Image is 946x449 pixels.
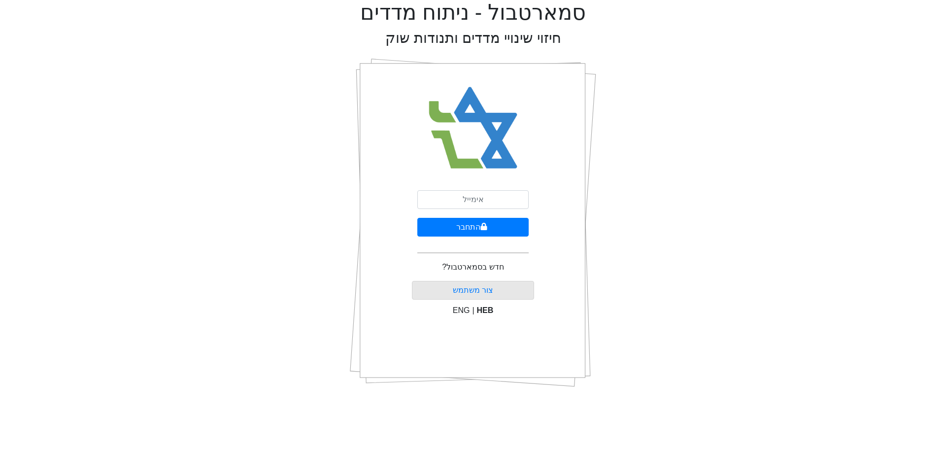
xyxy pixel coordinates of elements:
[453,286,493,294] a: צור משתמש
[417,218,529,237] button: התחבר
[412,281,535,300] button: צור משתמש
[385,30,561,47] h2: חיזוי שינויי מדדים ותנודות שוק
[477,306,494,314] span: HEB
[472,306,474,314] span: |
[453,306,470,314] span: ENG
[417,190,529,209] input: אימייל
[420,74,527,182] img: Smart Bull
[442,261,504,273] p: חדש בסמארטבול?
